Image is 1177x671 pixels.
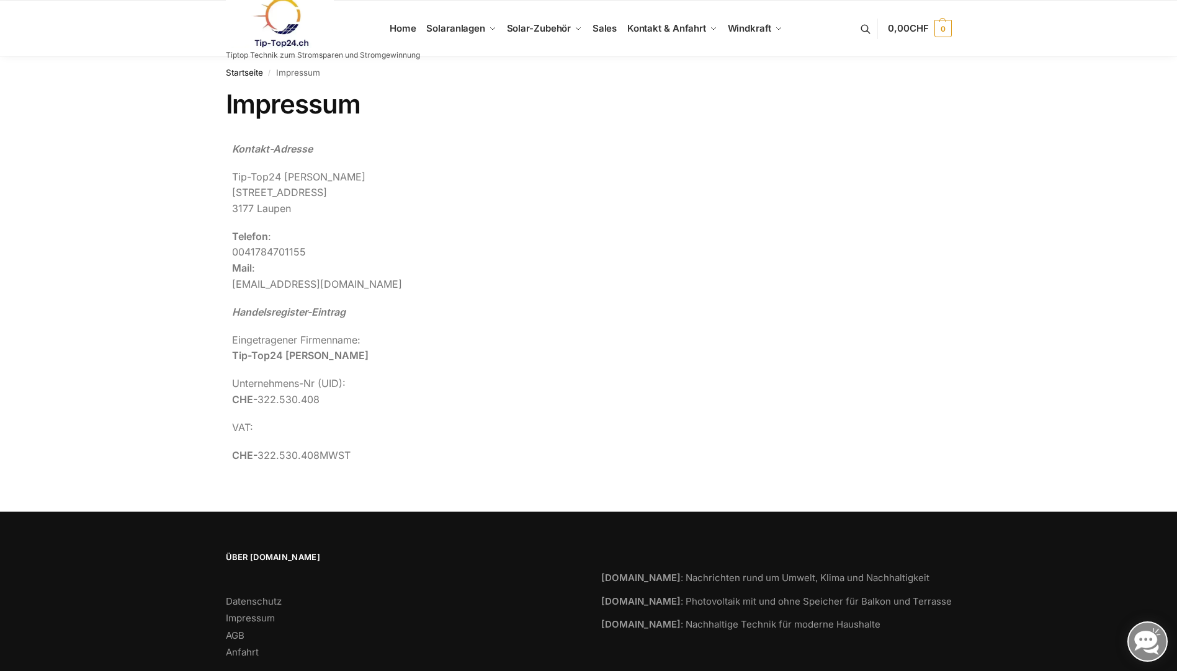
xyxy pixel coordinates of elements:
[421,1,501,56] a: Solaranlagen
[501,1,587,56] a: Solar-Zubehör
[910,22,929,34] span: CHF
[232,448,771,464] p: 322.530.408MWST
[601,595,681,607] strong: [DOMAIN_NAME]
[593,22,617,34] span: Sales
[728,22,771,34] span: Windkraft
[232,230,268,242] strong: Telefon
[226,51,420,59] p: Tiptop Technik zum Stromsparen und Stromgewinnung
[263,68,276,78] span: /
[232,229,771,292] p: 0041784701155 : [EMAIL_ADDRESS][DOMAIN_NAME]
[232,393,257,406] strong: CHE-
[888,22,928,34] span: 0,00
[226,56,952,89] nav: Breadcrumb
[226,612,275,624] a: Impressum
[226,89,952,120] h1: Impressum
[601,572,681,584] strong: [DOMAIN_NAME]
[232,449,257,461] strong: CHE-
[232,306,346,318] em: Handelsregister-Eintrag
[722,1,787,56] a: Windkraft
[601,572,929,584] a: [DOMAIN_NAME]: Nachrichten rund um Umwelt, Klima und Nachhaltigkeit
[232,349,369,362] strong: Tip-Top24 [PERSON_NAME]
[232,376,771,407] p: Unternehmens-Nr (UID): 322.530.408
[226,68,263,78] a: Startseite
[232,262,252,274] strong: Mail
[627,22,706,34] span: Kontakt & Anfahrt
[587,1,622,56] a: Sales
[226,646,259,658] a: Anfahrt
[268,230,271,242] span: :
[426,22,485,34] span: Solaranlagen
[232,420,771,436] p: VAT:
[507,22,571,34] span: Solar-Zubehör
[226,595,282,607] a: Datenschutz
[232,143,313,155] em: Kontakt-Adresse
[601,618,681,630] strong: [DOMAIN_NAME]
[232,332,771,364] p: Eingetragener Firmenname:
[226,551,576,564] span: Über [DOMAIN_NAME]
[888,10,951,47] a: 0,00CHF 0
[622,1,722,56] a: Kontakt & Anfahrt
[601,618,880,630] a: [DOMAIN_NAME]: Nachhaltige Technik für moderne Haushalte
[601,595,952,607] a: [DOMAIN_NAME]: Photovoltaik mit und ohne Speicher für Balkon und Terrasse
[226,629,244,641] a: AGB
[232,169,771,217] p: Tip-Top24 [PERSON_NAME] [STREET_ADDRESS] 3177 Laupen
[934,20,952,37] span: 0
